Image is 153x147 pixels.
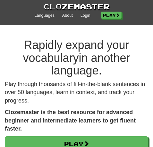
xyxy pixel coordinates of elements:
p: Play through thousands of fill-in-the-blank sentences in over 50 languages, learn in context, and... [5,80,148,105]
a: Clozemaster [43,1,110,12]
a: About [62,13,73,19]
a: Languages [35,13,55,19]
a: Login [81,13,90,19]
a: Play [101,12,122,19]
strong: Clozemaster is the best resource for advanced beginner and intermediate learners to get fluent fa... [5,109,136,132]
